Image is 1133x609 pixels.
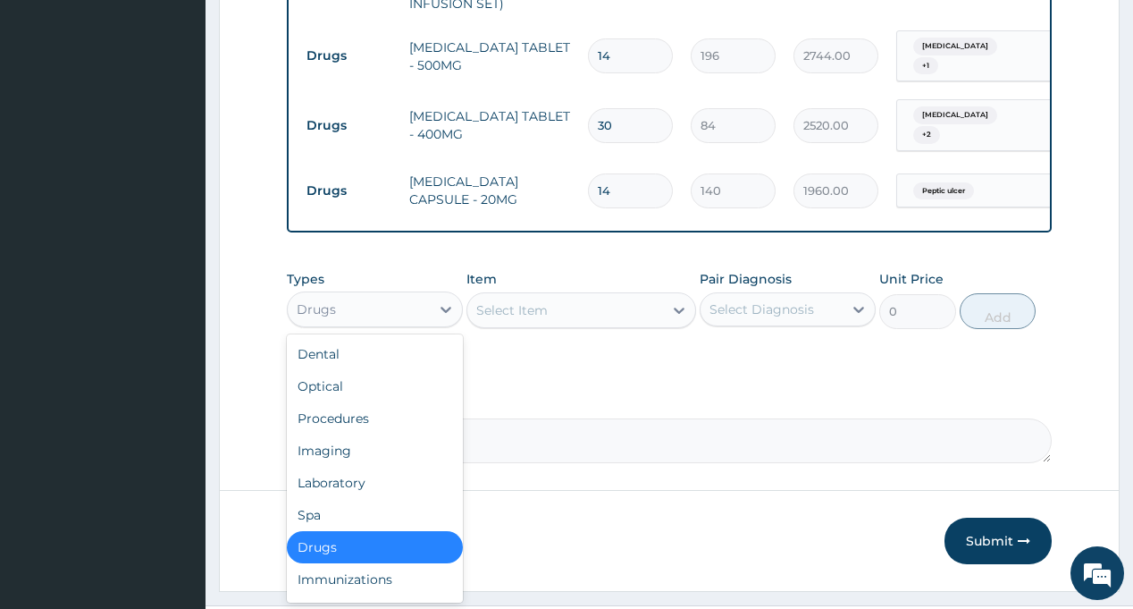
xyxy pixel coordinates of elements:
[287,338,463,370] div: Dental
[913,106,997,124] span: [MEDICAL_DATA]
[287,370,463,402] div: Optical
[297,300,336,318] div: Drugs
[293,9,336,52] div: Minimize live chat window
[476,301,548,319] div: Select Item
[298,39,400,72] td: Drugs
[400,30,579,83] td: [MEDICAL_DATA] TABLET - 500MG
[33,89,72,134] img: d_794563401_company_1708531726252_794563401
[287,467,463,499] div: Laboratory
[944,518,1052,564] button: Submit
[298,109,400,142] td: Drugs
[400,164,579,217] td: [MEDICAL_DATA] CAPSULE - 20MG
[913,38,997,55] span: [MEDICAL_DATA]
[700,270,792,288] label: Pair Diagnosis
[913,57,938,75] span: + 1
[287,531,463,563] div: Drugs
[287,402,463,435] div: Procedures
[287,272,324,287] label: Types
[287,435,463,467] div: Imaging
[287,393,1051,409] label: Comment
[913,126,940,144] span: + 2
[298,174,400,207] td: Drugs
[287,499,463,531] div: Spa
[93,100,300,123] div: Chat with us now
[913,182,974,200] span: Peptic ulcer
[400,98,579,152] td: [MEDICAL_DATA] TABLET - 400MG
[287,563,463,596] div: Immunizations
[879,270,944,288] label: Unit Price
[9,413,340,476] textarea: Type your message and hit 'Enter'
[709,300,814,318] div: Select Diagnosis
[466,270,497,288] label: Item
[104,188,247,368] span: We're online!
[960,293,1036,329] button: Add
